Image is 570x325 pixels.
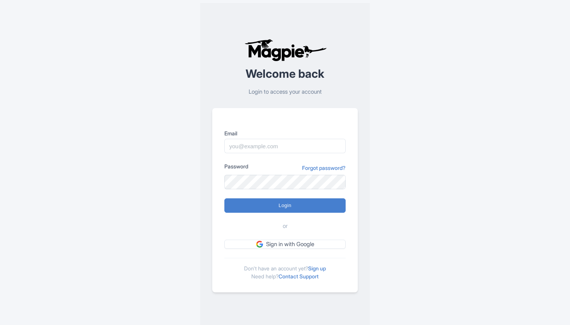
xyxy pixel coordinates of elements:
[224,139,346,153] input: you@example.com
[224,162,248,170] label: Password
[212,68,358,80] h2: Welcome back
[224,240,346,249] a: Sign in with Google
[224,198,346,213] input: Login
[243,39,328,61] img: logo-ab69f6fb50320c5b225c76a69d11143b.png
[212,88,358,96] p: Login to access your account
[302,164,346,172] a: Forgot password?
[283,222,288,231] span: or
[279,273,319,279] a: Contact Support
[224,258,346,280] div: Don't have an account yet? Need help?
[256,241,263,248] img: google.svg
[308,265,326,272] a: Sign up
[224,129,346,137] label: Email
